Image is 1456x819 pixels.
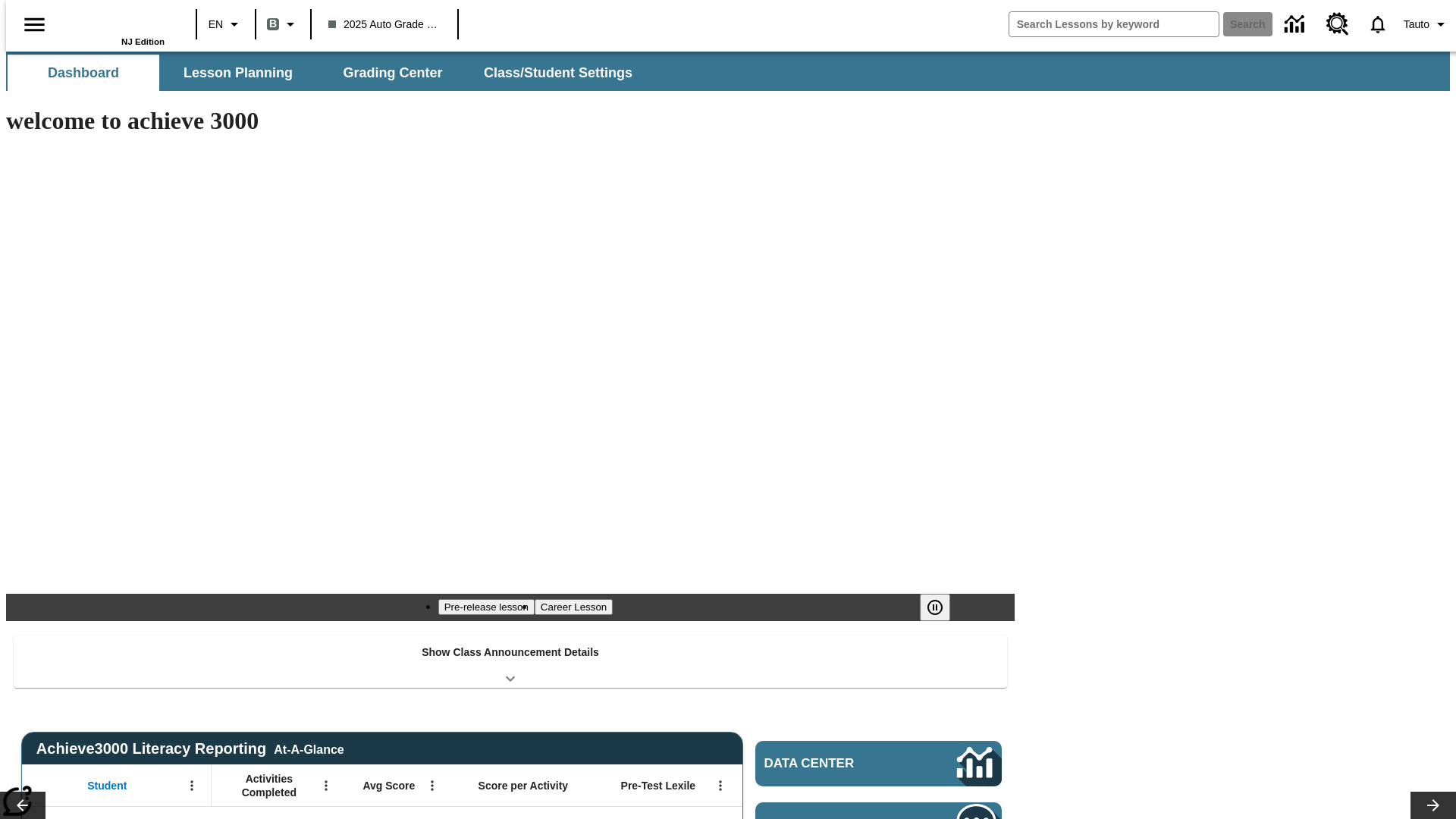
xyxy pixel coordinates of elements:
[484,64,632,82] span: Class/Student Settings
[6,107,1015,135] h1: welcome to achieve 3000
[184,64,293,82] span: Lesson Planning
[362,779,415,792] span: Avg Score
[920,594,965,621] div: Pause
[343,64,442,82] span: Grading Center
[8,55,159,91] button: Dashboard
[87,779,127,792] span: Student
[421,774,444,797] button: Open Menu
[920,594,950,621] button: Pause
[261,11,306,38] button: Boost Class color is gray green. Change class color
[479,779,569,792] span: Score per Activity
[202,11,250,38] button: Language: EN, Select a language
[472,55,645,91] button: Class/Student Settings
[6,55,646,91] div: SubNavbar
[180,774,203,797] button: Open Menu
[1009,12,1219,36] input: search field
[48,64,119,82] span: Dashboard
[162,55,314,91] button: Lesson Planning
[14,635,1007,688] div: Show Class Announcement Details
[709,774,732,797] button: Open Menu
[315,774,337,797] button: Open Menu
[621,779,696,792] span: Pre-Test Lexile
[535,599,613,615] button: Slide 2 Career Lesson
[1404,17,1429,33] span: Tauto
[209,17,223,33] span: EN
[219,772,319,799] span: Activities Completed
[12,2,57,47] button: Open side menu
[328,17,441,33] span: 2025 Auto Grade 1 B
[1398,11,1456,38] button: Profile/Settings
[317,55,469,91] button: Grading Center
[274,740,344,757] div: At-A-Glance
[1410,792,1456,819] button: Lesson carousel, Next
[1317,4,1358,45] a: Resource Center, Will open in new tab
[422,645,599,661] p: Show Class Announcement Details
[121,37,165,46] span: NJ Edition
[66,7,165,37] a: Home
[66,5,165,46] div: Home
[36,740,344,758] span: Achieve3000 Literacy Reporting
[6,52,1450,91] div: SubNavbar
[1276,4,1317,45] a: Data Center
[438,599,535,615] button: Slide 1 Pre-release lesson
[269,14,277,33] span: B
[755,741,1002,786] a: Data Center
[764,756,906,771] span: Data Center
[1358,5,1398,44] a: Notifications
